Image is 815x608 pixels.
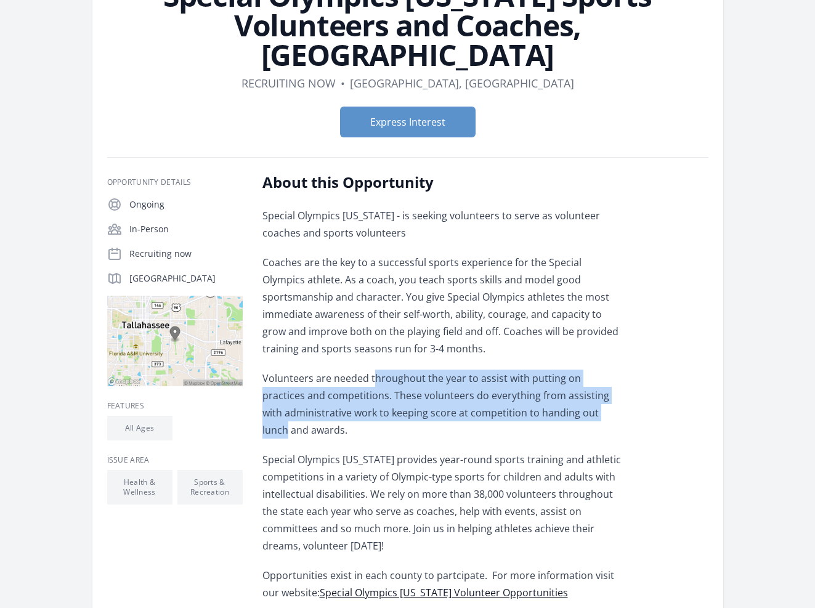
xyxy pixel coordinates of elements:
[340,107,476,137] button: Express Interest
[320,586,568,599] a: Special Olympics [US_STATE] Volunteer Opportunities
[129,198,243,211] p: Ongoing
[262,254,623,357] p: Coaches are the key to a successful sports experience for the Special Olympics athlete. As a coac...
[129,248,243,260] p: Recruiting now
[129,223,243,235] p: In-Person
[262,207,623,241] p: Special Olympics [US_STATE] - is seeking volunteers to serve as volunteer coaches and sports volu...
[262,370,623,439] p: Volunteers are needed throughout the year to assist with putting on practices and competitions. T...
[262,567,623,601] p: Opportunities exist in each county to partcipate. For more information visit our website:
[241,75,336,92] dd: Recruiting now
[177,470,243,505] li: Sports & Recreation
[350,75,574,92] dd: [GEOGRAPHIC_DATA], [GEOGRAPHIC_DATA]
[107,455,243,465] h3: Issue area
[262,172,623,192] h2: About this Opportunity
[107,296,243,386] img: Map
[341,75,345,92] div: •
[129,272,243,285] p: [GEOGRAPHIC_DATA]
[262,451,623,554] p: Special Olympics [US_STATE] provides year-round sports training and athletic competitions in a va...
[107,401,243,411] h3: Features
[107,416,172,440] li: All Ages
[107,470,172,505] li: Health & Wellness
[107,177,243,187] h3: Opportunity Details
